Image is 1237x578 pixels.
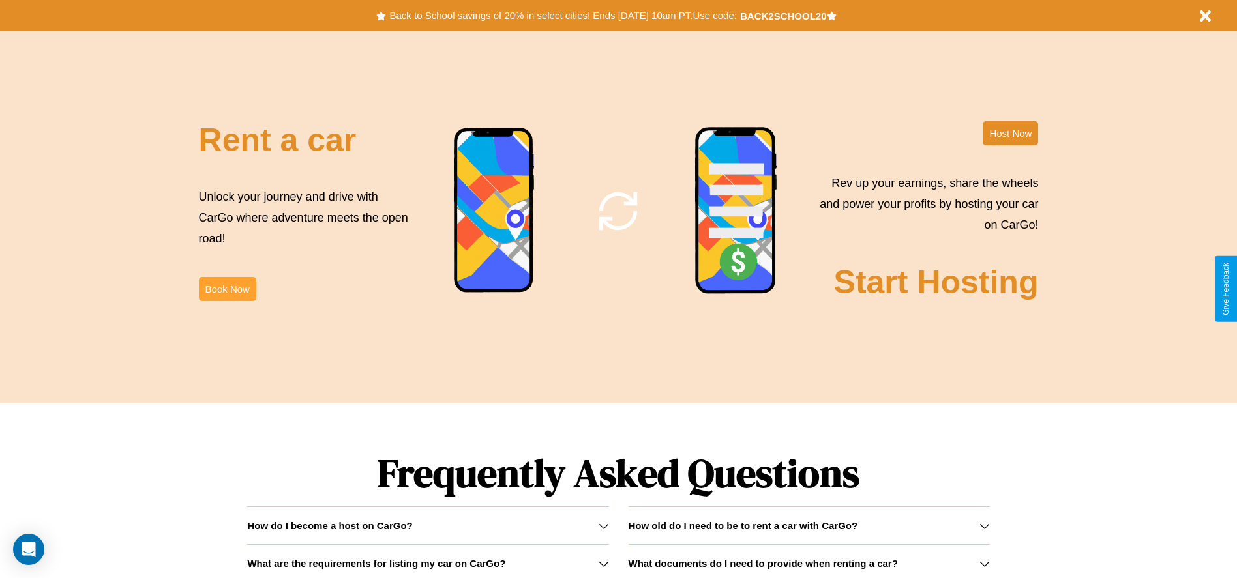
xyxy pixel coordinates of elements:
[199,121,357,159] h2: Rent a car
[199,277,256,301] button: Book Now
[834,263,1039,301] h2: Start Hosting
[247,558,505,569] h3: What are the requirements for listing my car on CarGo?
[199,186,413,250] p: Unlock your journey and drive with CarGo where adventure meets the open road!
[629,520,858,531] h3: How old do I need to be to rent a car with CarGo?
[247,520,412,531] h3: How do I become a host on CarGo?
[812,173,1038,236] p: Rev up your earnings, share the wheels and power your profits by hosting your car on CarGo!
[694,126,778,296] img: phone
[740,10,827,22] b: BACK2SCHOOL20
[453,127,535,295] img: phone
[983,121,1038,145] button: Host Now
[1221,263,1230,315] div: Give Feedback
[386,7,739,25] button: Back to School savings of 20% in select cities! Ends [DATE] 10am PT.Use code:
[629,558,898,569] h3: What documents do I need to provide when renting a car?
[247,440,989,506] h1: Frequently Asked Questions
[13,534,44,565] div: Open Intercom Messenger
